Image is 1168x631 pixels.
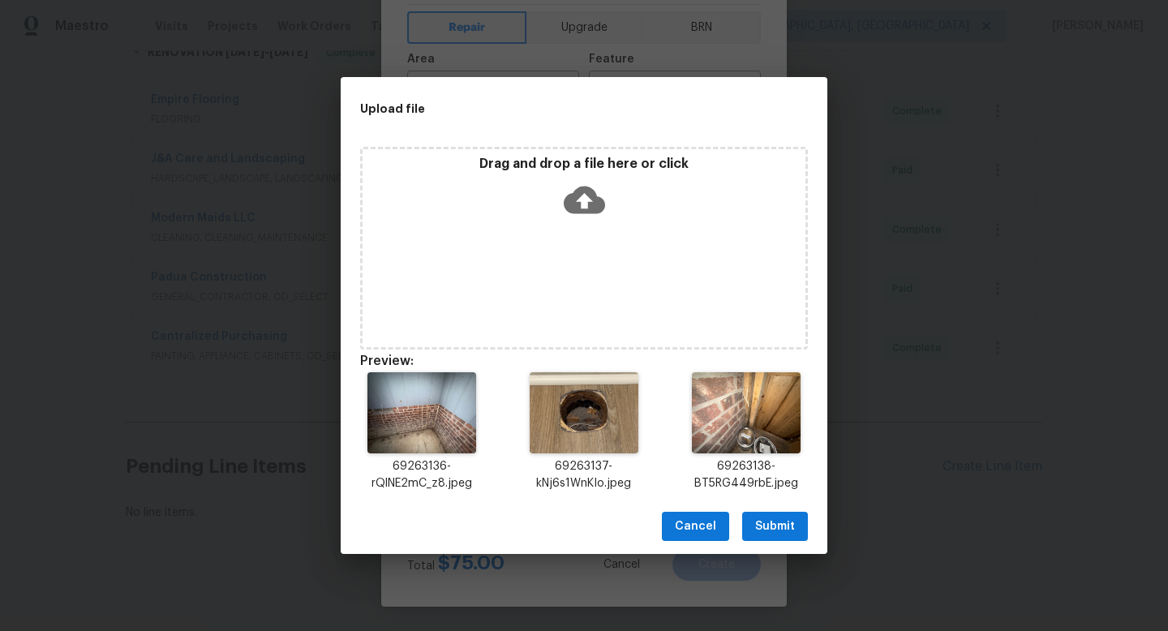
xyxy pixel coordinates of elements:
[662,512,729,542] button: Cancel
[675,517,716,537] span: Cancel
[360,458,483,492] p: 69263136-rQlNE2mC_z8.jpeg
[685,458,808,492] p: 69263138-BT5RG449rbE.jpeg
[755,517,795,537] span: Submit
[363,156,805,173] p: Drag and drop a file here or click
[522,458,646,492] p: 69263137-kNj6s1WnKIo.jpeg
[360,100,735,118] h2: Upload file
[367,372,475,453] img: 9k=
[530,372,638,453] img: 9k=
[692,372,800,453] img: 9k=
[742,512,808,542] button: Submit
